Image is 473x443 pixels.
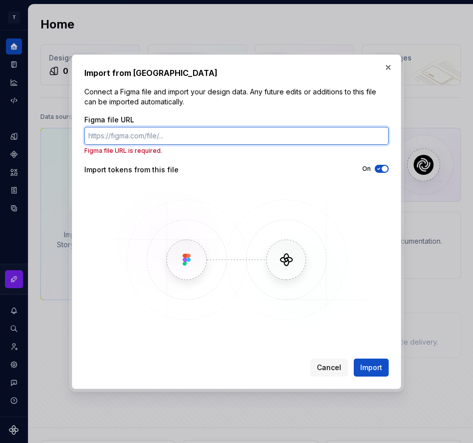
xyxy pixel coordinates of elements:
[362,165,371,173] label: On
[84,127,389,145] input: https://figma.com/file/...
[310,359,348,377] button: Cancel
[84,67,389,79] h2: Import from [GEOGRAPHIC_DATA]
[84,115,134,125] label: Figma file URL
[84,147,389,155] p: Figma file URL is required.
[84,87,389,107] p: Connect a Figma file and import your design data. Any future edits or additions to this file can ...
[354,359,389,377] button: Import
[360,363,382,373] span: Import
[84,165,236,175] div: Import tokens from this file
[317,363,341,373] span: Cancel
